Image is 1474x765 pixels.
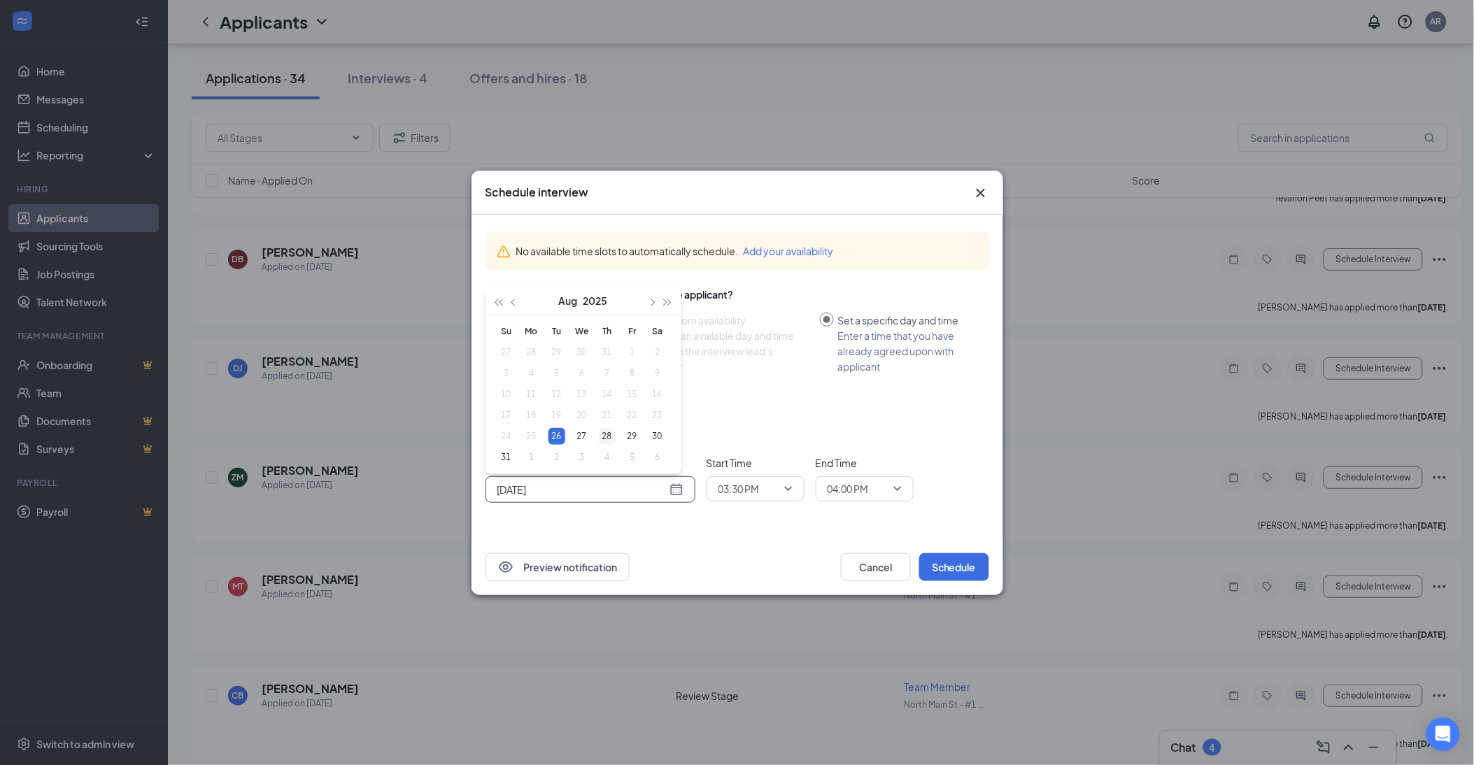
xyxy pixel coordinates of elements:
svg: Eye [497,559,514,575]
div: 2 [548,449,565,466]
th: Su [494,321,519,342]
div: No available time slots to automatically schedule. [516,243,978,259]
svg: Cross [972,185,989,201]
button: EyePreview notification [486,553,630,581]
td: 2025-08-27 [569,426,595,447]
td: 2025-08-29 [620,426,645,447]
div: 31 [498,449,515,466]
input: Aug 26, 2025 [497,482,667,497]
svg: Warning [497,245,511,259]
div: 4 [599,449,616,466]
th: Fr [620,321,645,342]
button: Schedule [919,553,989,581]
div: 1 [523,449,540,466]
div: 6 [649,449,666,466]
div: 30 [649,428,666,445]
div: 26 [548,428,565,445]
th: Sa [645,321,670,342]
th: Th [595,321,620,342]
div: 27 [574,428,590,445]
td: 2025-08-26 [544,426,569,447]
td: 2025-09-04 [595,447,620,468]
span: End Time [816,455,914,471]
div: Choose an available day and time slot from the interview lead’s calendar [643,328,809,374]
span: 03:30 PM [718,478,760,499]
div: Select from availability [643,313,809,328]
th: Mo [519,321,544,342]
div: 28 [599,428,616,445]
span: Start Time [707,455,805,471]
div: How do you want to schedule time with the applicant? [486,287,989,301]
button: 2025 [583,287,608,315]
div: 29 [624,428,641,445]
th: We [569,321,595,342]
span: 04:00 PM [828,478,869,499]
h3: Schedule interview [486,185,589,200]
button: Aug [559,287,578,315]
th: Tu [544,321,569,342]
div: Enter a time that you have already agreed upon with applicant [838,328,978,374]
td: 2025-08-30 [645,426,670,447]
button: Add your availability [744,243,834,259]
div: Set a specific day and time [838,313,978,328]
button: Cancel [841,553,911,581]
td: 2025-09-01 [519,447,544,468]
div: 5 [624,449,641,466]
td: 2025-09-02 [544,447,569,468]
button: Close [972,185,989,201]
td: 2025-09-05 [620,447,645,468]
td: 2025-09-06 [645,447,670,468]
td: 2025-08-31 [494,447,519,468]
div: Open Intercom Messenger [1426,717,1460,751]
div: 3 [574,449,590,466]
td: 2025-08-28 [595,426,620,447]
td: 2025-09-03 [569,447,595,468]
